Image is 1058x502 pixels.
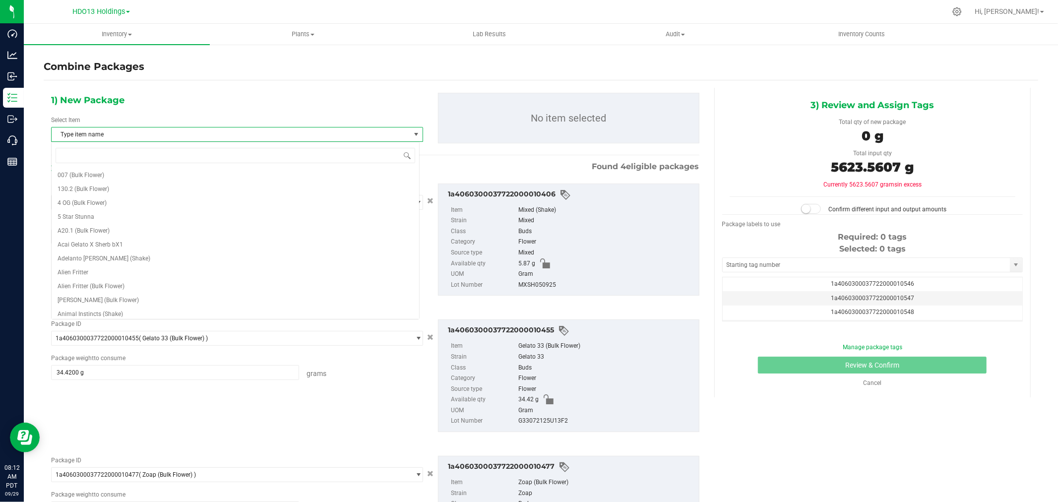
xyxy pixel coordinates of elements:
label: Category [451,373,516,384]
span: Grams [307,370,326,377]
span: Inventory Counts [825,30,898,39]
input: Starting tag number [723,258,1010,272]
div: G33072125U13F2 [518,416,694,427]
label: Item [451,477,516,488]
span: weight [76,355,94,362]
div: Flower [518,373,694,384]
div: Buds [518,363,694,374]
span: Confirm different input and output amounts [828,206,946,213]
p: 08:12 AM PDT [4,463,19,490]
button: Review & Confirm [758,357,987,374]
label: Category [451,237,516,248]
span: Plants [210,30,395,39]
span: Currently 5623.5607 grams [823,181,922,188]
div: Gram [518,269,694,280]
span: Lab Results [459,30,519,39]
span: Package to consume [51,355,125,362]
inline-svg: Inventory [7,93,17,103]
span: weight [76,491,94,498]
label: Available qty [451,258,516,269]
label: Lot Number [451,416,516,427]
label: Item [451,341,516,352]
span: 34.42 g [518,394,539,405]
button: Cancel button [424,330,436,344]
inline-svg: Call Center [7,135,17,145]
div: Mixed (Shake) [518,205,694,216]
inline-svg: Dashboard [7,29,17,39]
span: ( Zoap (Bulk Flower) ) [139,471,196,478]
span: 3) Review and Assign Tags [810,98,934,113]
span: 1) New Package [51,93,124,108]
a: Inventory [24,24,210,45]
span: 1a4060300037722000010546 [831,280,914,287]
label: Strain [451,352,516,363]
span: select [410,127,423,141]
span: 5623.5607 g [831,159,914,175]
label: Source type [451,384,516,395]
span: Hi, [PERSON_NAME]! [975,7,1039,15]
div: Gelato 33 [518,352,694,363]
div: Mixed [518,215,694,226]
span: Package ID [51,457,81,464]
inline-svg: Outbound [7,114,17,124]
span: HDO13 Holdings [72,7,125,16]
span: Package ID [51,320,81,327]
button: Cancel button [424,194,436,208]
div: Mixed [518,248,694,258]
div: Gram [518,405,694,416]
a: Inventory Counts [768,24,954,45]
inline-svg: Analytics [7,50,17,60]
button: Cancel button [424,466,436,481]
span: 1a4060300037722000010547 [831,295,914,302]
span: 0 g [862,128,883,144]
a: Cancel [863,379,881,386]
span: select [1010,258,1022,272]
span: 1a4060300037722000010477 [56,471,139,478]
span: Audit [583,30,768,39]
label: UOM [451,269,516,280]
div: Flower [518,237,694,248]
span: 1a4060300037722000010455 [56,335,139,342]
span: 4 [621,162,626,171]
label: Class [451,363,516,374]
label: Source type [451,248,516,258]
span: Package to consume [51,491,125,498]
inline-svg: Reports [7,157,17,167]
span: Total qty of new package [839,119,906,125]
label: Strain [451,215,516,226]
h4: Combine Packages [44,60,144,74]
span: ( Gelato 33 (Bulk Flower) ) [139,335,208,342]
div: Gelato 33 (Bulk Flower) [518,341,694,352]
div: 1a4060300037722000010477 [448,461,694,473]
span: Required: 0 tags [838,232,907,242]
span: Selected: 0 tags [839,244,906,253]
label: Strain [451,488,516,499]
div: Flower [518,384,694,395]
div: 1a4060300037722000010455 [448,325,694,337]
input: 34.4200 g [52,366,299,379]
span: select [410,331,423,345]
span: 5.87 g [518,258,535,269]
span: Total input qty [853,150,892,157]
span: select [410,468,423,482]
a: Manage package tags [843,344,902,351]
label: Class [451,226,516,237]
label: UOM [451,405,516,416]
span: in excess [897,181,922,188]
iframe: Resource center [10,423,40,452]
p: 09/29 [4,490,19,498]
label: Lot Number [451,280,516,291]
label: Available qty [451,394,516,405]
p: No item selected [438,93,699,143]
div: Zoap [518,488,694,499]
a: Lab Results [396,24,582,45]
span: Package labels to use [722,221,781,228]
span: 1a4060300037722000010548 [831,309,914,315]
label: Select Item [51,116,80,125]
div: 1a4060300037722000010406 [448,189,694,201]
a: Audit [582,24,768,45]
div: MXSH050925 [518,280,694,291]
div: Buds [518,226,694,237]
div: Manage settings [951,7,963,16]
a: Plants [210,24,396,45]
